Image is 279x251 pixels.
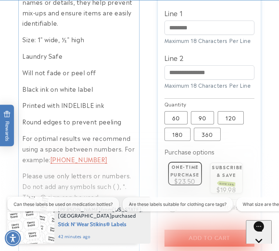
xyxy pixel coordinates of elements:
div: Accessibility Menu [5,230,21,246]
label: Line 1 [164,7,254,18]
label: One-time purchase [170,163,199,177]
label: 120 [218,111,244,124]
a: call 732 987 3915 [50,155,107,164]
span: $23.50 [174,177,195,185]
p: Will not fade or peel off [22,67,135,78]
label: 180 [164,128,191,141]
label: Subscribe & save [212,163,243,186]
span: Rewards [4,111,11,141]
p: Printed with INDELIBLE ink [22,100,135,110]
span: $19.98 [217,185,236,194]
label: Line 2 [164,52,254,63]
label: 360 [194,128,221,141]
iframe: Gorgias live chat messenger [246,220,272,244]
p: Black ink on white label [22,84,135,94]
p: Laundry Safe [22,51,135,61]
legend: Quantity [164,101,187,108]
p: Please use only letters or numbers. Do not add any symbols such ( ), *. The - @ sign can be used. [22,170,135,202]
div: Maximum 18 Characters Per Line [164,37,254,44]
div: Maximum 18 Characters Per Line [164,81,254,89]
span: Stick N' Wear Stikins® Labels [58,219,143,228]
label: 60 [164,111,188,124]
p: Size: 1" wide, ½" high [22,34,135,45]
span: 42 minutes ago [58,233,143,240]
span: SAVE 15% [218,181,235,186]
label: 90 [191,111,214,124]
span: Add to cart [189,234,230,241]
p: Round edges to prevent peeling [22,116,135,127]
p: For optimal results we recommend using a space between numbers. For example: [22,133,135,164]
button: Add to cart [164,229,254,246]
label: Purchase options [164,147,214,156]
